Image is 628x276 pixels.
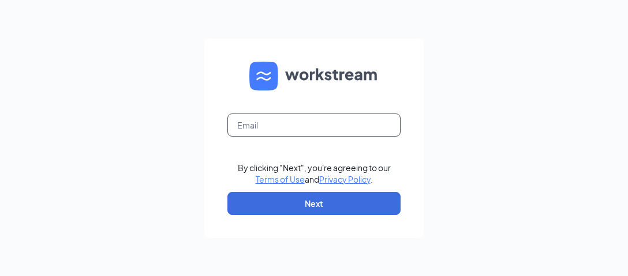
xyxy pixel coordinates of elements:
a: Privacy Policy [319,174,371,184]
img: WS logo and Workstream text [249,62,379,90]
button: Next [227,192,401,215]
input: Email [227,114,401,137]
a: Terms of Use [256,174,305,184]
div: By clicking "Next", you're agreeing to our and . [238,162,391,185]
